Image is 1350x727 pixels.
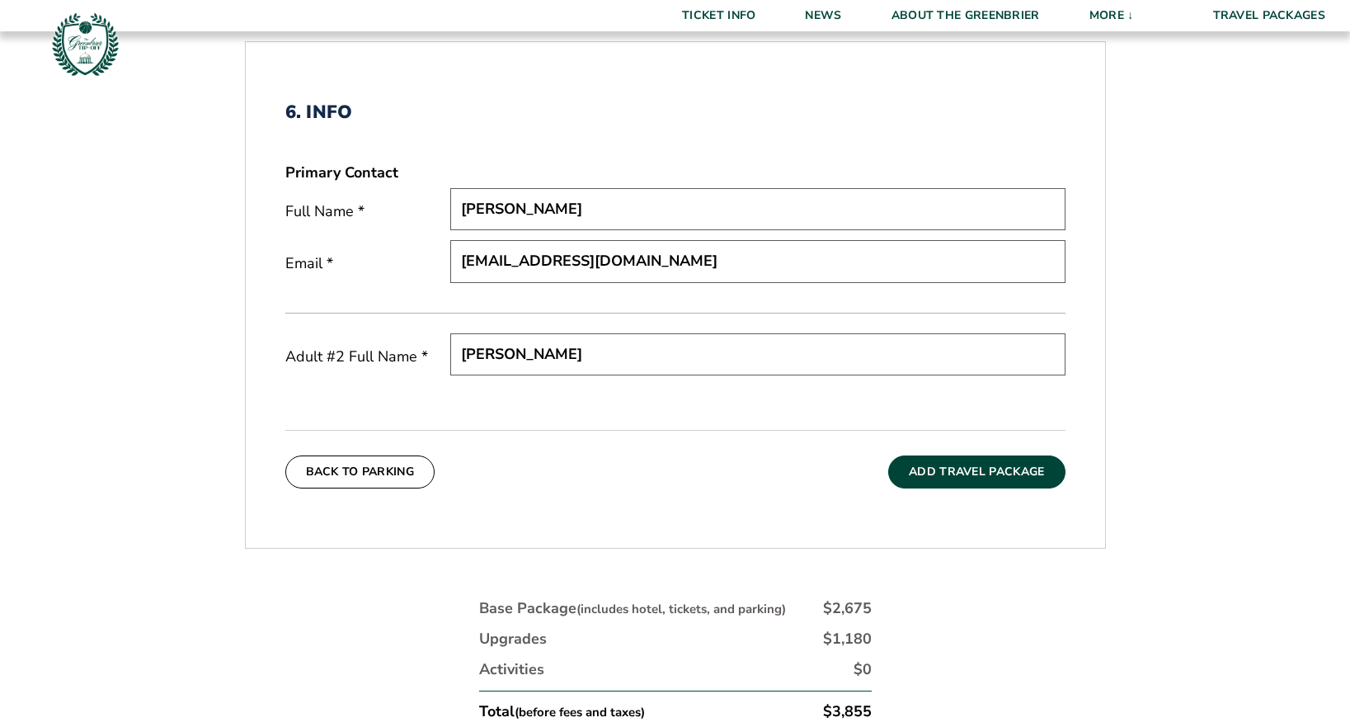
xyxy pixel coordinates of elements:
[479,701,645,722] div: Total
[49,8,121,80] img: Greenbrier Tip-Off
[479,659,544,680] div: Activities
[888,456,1065,489] button: Add Travel Package
[823,598,872,619] div: $2,675
[285,163,398,183] strong: Primary Contact
[285,347,450,367] label: Adult #2 Full Name *
[285,201,450,222] label: Full Name *
[285,253,450,274] label: Email *
[854,659,872,680] div: $0
[515,704,645,720] small: (before fees and taxes)
[479,598,786,619] div: Base Package
[285,101,1065,123] h2: 6. Info
[823,629,872,649] div: $1,180
[479,629,547,649] div: Upgrades
[823,701,872,722] div: $3,855
[285,456,435,489] button: Back To Parking
[576,601,786,617] small: (includes hotel, tickets, and parking)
